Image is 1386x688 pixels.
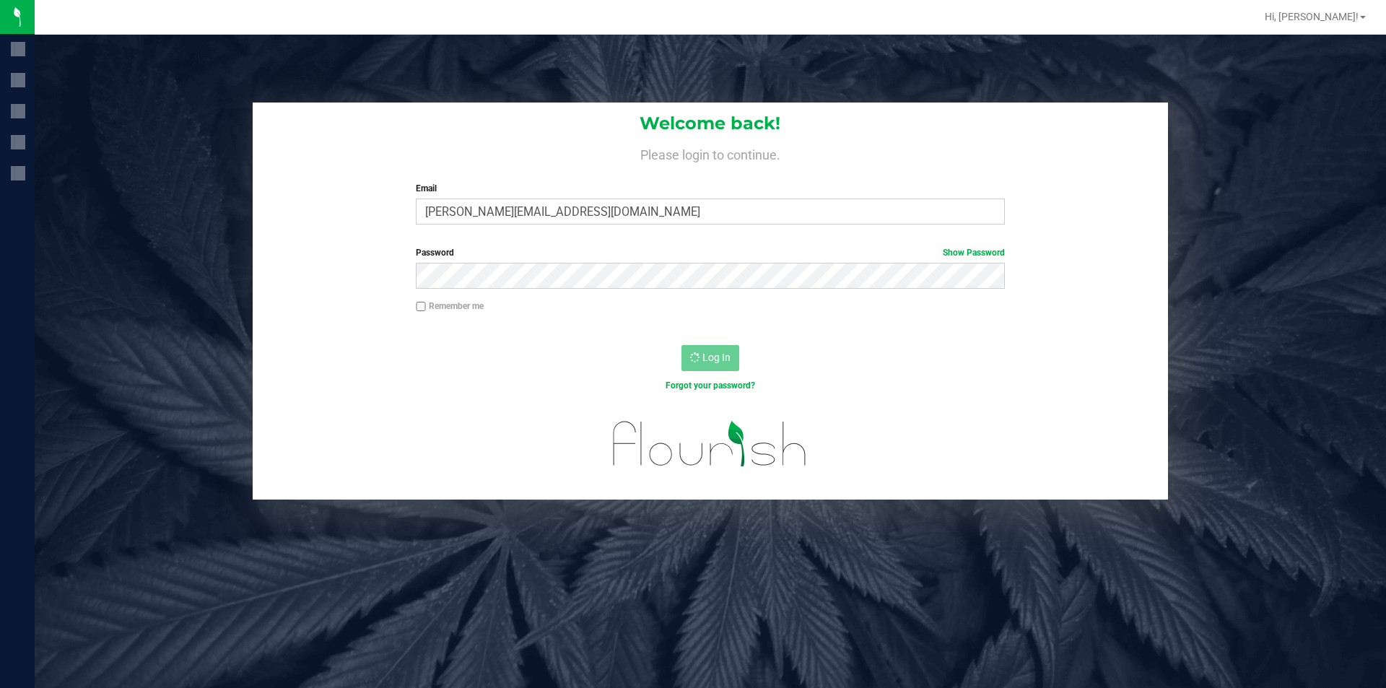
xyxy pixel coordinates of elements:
button: Log In [681,345,739,371]
input: Remember me [416,302,426,312]
a: Show Password [943,248,1005,258]
a: Forgot your password? [666,380,755,391]
h4: Please login to continue. [253,144,1168,162]
span: Hi, [PERSON_NAME]! [1265,11,1359,22]
img: flourish_logo.svg [596,407,824,481]
span: Password [416,248,454,258]
h1: Welcome back! [253,114,1168,133]
span: Log In [702,352,731,363]
label: Remember me [416,300,484,313]
label: Email [416,182,1004,195]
